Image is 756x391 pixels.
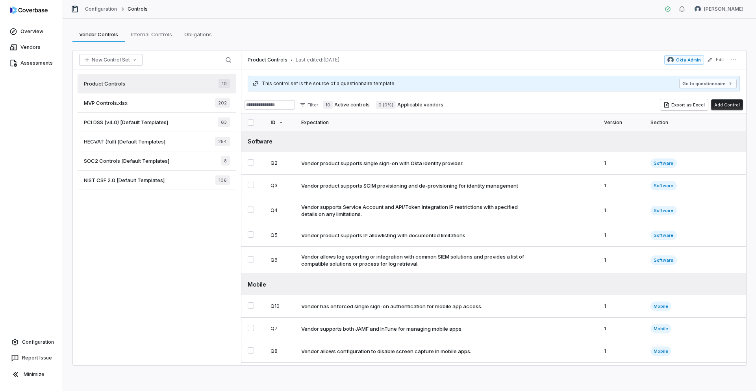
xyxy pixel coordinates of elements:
div: Software [248,137,740,145]
span: Software [650,158,676,168]
td: 1 [598,224,644,247]
td: Q8 [264,340,295,363]
a: HECVAT (full) [Default Templates]254 [78,132,236,151]
div: Mobile [248,280,740,289]
button: Samuel Folarin avatar[PERSON_NAME] [690,3,748,15]
span: 106 [215,175,230,185]
span: 8 [221,156,230,166]
button: Go to questionnaire [679,79,737,88]
span: Product Controls [248,57,287,63]
button: Export as Excel [660,99,708,110]
span: Product Controls [84,80,125,87]
div: Vendor supports both JAMF and InTune for managing mobile apps. [301,325,463,332]
div: Section [650,114,740,131]
div: Version [604,114,638,131]
span: Mobile [650,346,671,356]
a: Assessments [2,56,61,70]
td: Q10 [264,295,295,318]
button: Select Q10 control [248,302,254,309]
td: 1 [598,175,644,197]
span: Filter [308,102,318,108]
span: Mobile [650,324,671,333]
label: Active controls [323,101,370,109]
td: Q5 [264,224,295,247]
td: 1 [598,295,644,318]
span: Software [650,181,676,190]
span: Obligations [181,29,215,39]
span: This control set is the source of a questionnaire template. [262,80,396,87]
button: Select Q5 control [248,231,254,238]
td: 1 [598,197,644,224]
td: 1 [598,363,644,385]
td: Q3 [264,175,295,197]
td: 1 [598,152,644,175]
button: Select Q3 control [248,182,254,188]
div: Vendor has enforced single sign-on authentication for mobile app access. [301,303,482,310]
a: NIST CSF 2.0 [Default Templates]106 [78,171,236,190]
img: Okta Admin avatar [667,57,674,63]
span: 254 [215,137,230,146]
span: Internal Controls [128,29,175,39]
div: Vendor supports Service Account and API/Token Integration IP restrictions with specified details ... [301,203,532,218]
span: Software [650,206,676,215]
span: 202 [215,98,230,108]
a: Overview [2,24,61,39]
a: SOC2 Controls [Default Templates]8 [78,151,236,171]
div: Expectation [301,114,591,131]
a: MVP Controls.xlsx202 [78,93,236,113]
button: Select Q8 control [248,347,254,354]
a: Configuration [3,335,59,349]
span: HECVAT (full) [Default Templates] [84,138,165,145]
span: PCI DSS (v4.0) [Default Templates] [84,119,168,126]
img: Samuel Folarin avatar [695,6,701,12]
a: PCI DSS (v4.0) [Default Templates]63 [78,113,236,132]
span: [PERSON_NAME] [704,6,743,12]
button: Filter [296,100,321,110]
td: Q7 [264,318,295,340]
button: Minimize [3,367,59,382]
span: 63 [218,117,230,127]
label: Applicable vendors [376,101,443,109]
span: SOC2 Controls [Default Templates] [84,157,169,164]
div: Vendor product supports single sign-on with Okta identity provider. [301,160,463,167]
button: More actions [727,55,740,65]
button: Select Q7 control [248,325,254,331]
a: Vendors [2,40,61,54]
div: Vendor product supports IP allowlisting with documented limitations [301,232,465,239]
button: Select Q2 control [248,159,254,166]
span: • [291,57,293,63]
td: Q9 [264,363,295,385]
div: Vendor allows log exporting or integration with common SIEM solutions and provides a list of comp... [301,253,532,267]
button: Report Issue [3,351,59,365]
span: Software [650,231,676,240]
div: Vendor product supports SCIM provisioning and de-provisioning for identity management [301,182,518,189]
span: Last edited: [DATE] [296,57,340,63]
td: Q4 [264,197,295,224]
button: Edit [705,53,726,67]
span: Mobile [650,302,671,311]
td: Q6 [264,247,295,274]
span: Controls [128,6,148,12]
td: 1 [598,247,644,274]
span: 10 [219,79,230,88]
button: Add Control [711,99,743,110]
span: Okta Admin [676,57,701,63]
img: logo-D7KZi-bG.svg [10,6,48,14]
td: 1 [598,318,644,340]
button: New Control Set [79,54,143,66]
button: Select Q4 control [248,207,254,213]
div: Vendor allows configuration to disable screen capture in mobile apps. [301,348,471,355]
td: Q2 [264,152,295,175]
span: MVP Controls.xlsx [84,99,128,106]
span: Software [650,255,676,265]
span: 0 (0%) [376,101,396,109]
button: Select Q6 control [248,256,254,263]
a: Configuration [85,6,117,12]
span: Vendor Controls [76,29,121,39]
span: 10 [323,101,333,109]
span: NIST CSF 2.0 [Default Templates] [84,177,165,184]
div: ID [271,114,289,131]
td: 1 [598,340,644,363]
a: Product Controls10 [78,74,236,93]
